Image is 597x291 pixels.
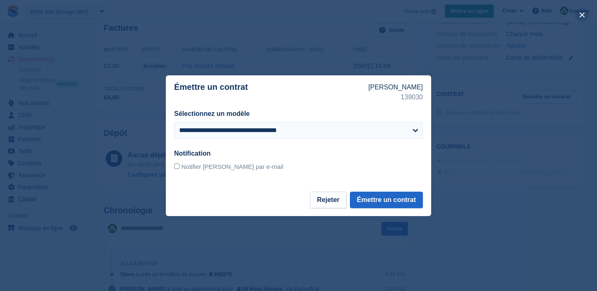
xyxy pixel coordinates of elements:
label: Notification [174,150,211,157]
button: Rejeter [310,192,347,208]
p: 139030 [368,92,423,102]
button: Émettre un contrat [350,192,423,208]
p: Émettre un contrat [174,82,368,102]
span: Notifier [PERSON_NAME] par e-mail [181,163,283,170]
button: close [575,8,589,22]
p: [PERSON_NAME] [368,82,423,92]
input: Notifier [PERSON_NAME] par e-mail [174,164,180,169]
label: Sélectionnez un modèle [174,110,250,117]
